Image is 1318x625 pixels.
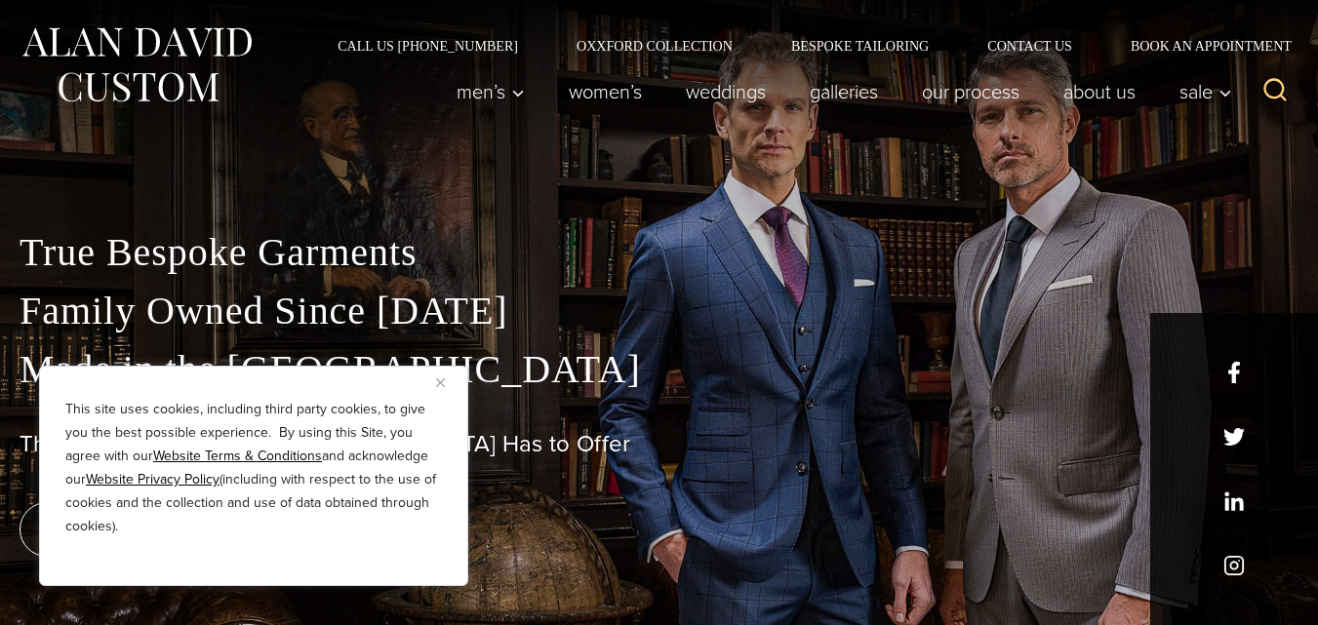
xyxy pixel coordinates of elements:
img: Alan David Custom [20,21,254,108]
img: Close [436,378,445,387]
a: Contact Us [958,39,1101,53]
a: Women’s [547,72,664,111]
a: Our Process [900,72,1042,111]
a: Book an Appointment [1101,39,1298,53]
nav: Primary Navigation [435,72,1243,111]
a: Galleries [788,72,900,111]
a: book an appointment [20,502,293,557]
a: About Us [1042,72,1158,111]
nav: Secondary Navigation [308,39,1298,53]
a: Bespoke Tailoring [762,39,958,53]
button: View Search Form [1252,68,1298,115]
p: This site uses cookies, including third party cookies, to give you the best possible experience. ... [65,398,442,538]
button: Close [436,371,459,394]
a: Website Privacy Policy [86,469,220,489]
a: Call Us [PHONE_NUMBER] [308,39,547,53]
h1: The Best Custom Suits [GEOGRAPHIC_DATA] Has to Offer [20,430,1298,458]
a: Website Terms & Conditions [153,446,322,466]
a: Oxxford Collection [547,39,762,53]
span: Sale [1179,82,1232,101]
span: Men’s [457,82,525,101]
p: True Bespoke Garments Family Owned Since [DATE] Made in the [GEOGRAPHIC_DATA] [20,223,1298,399]
a: weddings [664,72,788,111]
